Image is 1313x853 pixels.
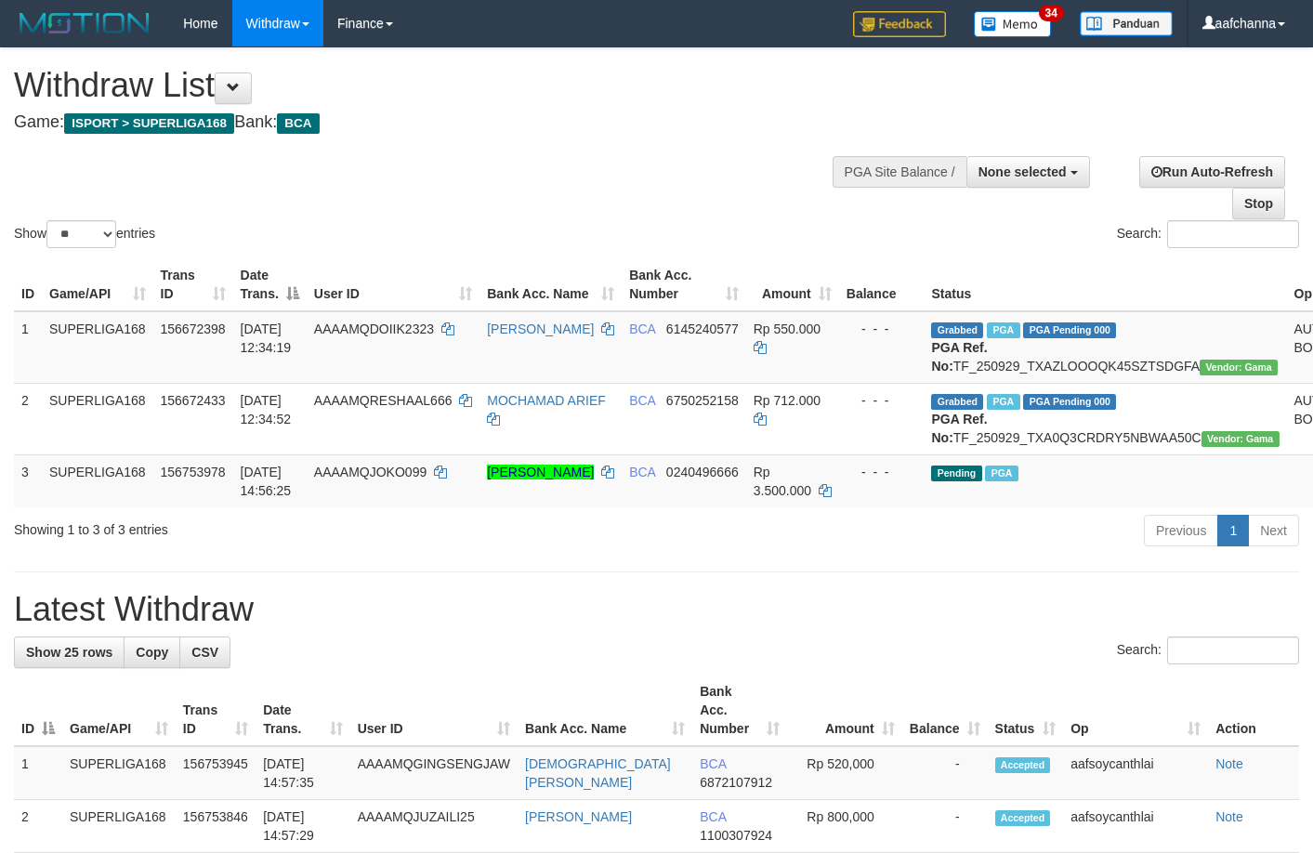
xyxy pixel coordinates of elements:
a: Note [1215,756,1243,771]
span: 156753978 [161,465,226,479]
td: [DATE] 14:57:35 [256,746,349,800]
span: [DATE] 12:34:52 [241,393,292,426]
th: Status [924,258,1286,311]
span: Copy 0240496666 to clipboard [666,465,739,479]
a: Show 25 rows [14,636,125,668]
img: Button%20Memo.svg [974,11,1052,37]
td: aafsoycanthlai [1063,746,1208,800]
a: Next [1248,515,1299,546]
span: AAAAMQRESHAAL666 [314,393,453,408]
span: Rp 712.000 [754,393,821,408]
div: PGA Site Balance / [833,156,966,188]
th: Trans ID: activate to sort column ascending [176,675,256,746]
span: BCA [700,756,726,771]
th: Bank Acc. Number: activate to sort column ascending [622,258,746,311]
a: CSV [179,636,230,668]
span: BCA [700,809,726,824]
img: MOTION_logo.png [14,9,155,37]
span: Rp 550.000 [754,322,821,336]
img: panduan.png [1080,11,1173,36]
span: Rp 3.500.000 [754,465,811,498]
td: SUPERLIGA168 [42,454,153,507]
div: Showing 1 to 3 of 3 entries [14,513,533,539]
span: Vendor URL: https://trx31.1velocity.biz [1201,431,1280,447]
span: Copy [136,645,168,660]
td: SUPERLIGA168 [62,746,176,800]
span: 156672433 [161,393,226,408]
th: Trans ID: activate to sort column ascending [153,258,233,311]
span: CSV [191,645,218,660]
h1: Latest Withdraw [14,591,1299,628]
label: Search: [1117,636,1299,664]
td: TF_250929_TXAZLOOOQK45SZTSDGFA [924,311,1286,384]
span: AAAAMQDOIIK2323 [314,322,434,336]
span: 34 [1039,5,1064,21]
span: Show 25 rows [26,645,112,660]
label: Search: [1117,220,1299,248]
th: Action [1208,675,1299,746]
th: ID: activate to sort column descending [14,675,62,746]
th: Date Trans.: activate to sort column descending [233,258,307,311]
a: 1 [1217,515,1249,546]
span: BCA [629,322,655,336]
span: Pending [931,466,981,481]
td: - [902,746,988,800]
td: - [902,800,988,853]
a: [DEMOGRAPHIC_DATA] [PERSON_NAME] [525,756,671,790]
b: PGA Ref. No: [931,340,987,374]
span: Accepted [995,757,1051,773]
span: Copy 6750252158 to clipboard [666,393,739,408]
span: BCA [629,465,655,479]
td: aafsoycanthlai [1063,800,1208,853]
span: Copy 6872107912 to clipboard [700,775,772,790]
span: BCA [277,113,319,134]
span: Vendor URL: https://trx31.1velocity.biz [1200,360,1278,375]
th: User ID: activate to sort column ascending [307,258,479,311]
th: Op: activate to sort column ascending [1063,675,1208,746]
span: ISPORT > SUPERLIGA168 [64,113,234,134]
td: 1 [14,311,42,384]
td: [DATE] 14:57:29 [256,800,349,853]
th: Bank Acc. Number: activate to sort column ascending [692,675,787,746]
td: TF_250929_TXA0Q3CRDRY5NBWAA50C [924,383,1286,454]
span: Copy 1100307924 to clipboard [700,828,772,843]
span: PGA Pending [1023,322,1116,338]
td: SUPERLIGA168 [42,311,153,384]
td: SUPERLIGA168 [42,383,153,454]
span: Grabbed [931,322,983,338]
th: Bank Acc. Name: activate to sort column ascending [518,675,692,746]
span: Accepted [995,810,1051,826]
td: AAAAMQGINGSENGJAW [350,746,518,800]
div: - - - [847,391,917,410]
label: Show entries [14,220,155,248]
span: Marked by aafsoycanthlai [987,322,1019,338]
button: None selected [966,156,1090,188]
td: 1 [14,746,62,800]
th: Date Trans.: activate to sort column ascending [256,675,349,746]
h4: Game: Bank: [14,113,857,132]
img: Feedback.jpg [853,11,946,37]
span: None selected [978,164,1067,179]
td: 156753846 [176,800,256,853]
span: Copy 6145240577 to clipboard [666,322,739,336]
span: [DATE] 12:34:19 [241,322,292,355]
a: Copy [124,636,180,668]
th: Game/API: activate to sort column ascending [42,258,153,311]
b: PGA Ref. No: [931,412,987,445]
a: Note [1215,809,1243,824]
span: PGA Pending [1023,394,1116,410]
input: Search: [1167,220,1299,248]
td: 3 [14,454,42,507]
td: 2 [14,383,42,454]
td: 156753945 [176,746,256,800]
a: Previous [1144,515,1218,546]
td: Rp 800,000 [787,800,902,853]
a: MOCHAMAD ARIEF [487,393,606,408]
td: Rp 520,000 [787,746,902,800]
a: [PERSON_NAME] [487,465,594,479]
span: Grabbed [931,394,983,410]
span: Marked by aafsoycanthlai [987,394,1019,410]
span: AAAAMQJOKO099 [314,465,427,479]
th: Bank Acc. Name: activate to sort column ascending [479,258,622,311]
a: Stop [1232,188,1285,219]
